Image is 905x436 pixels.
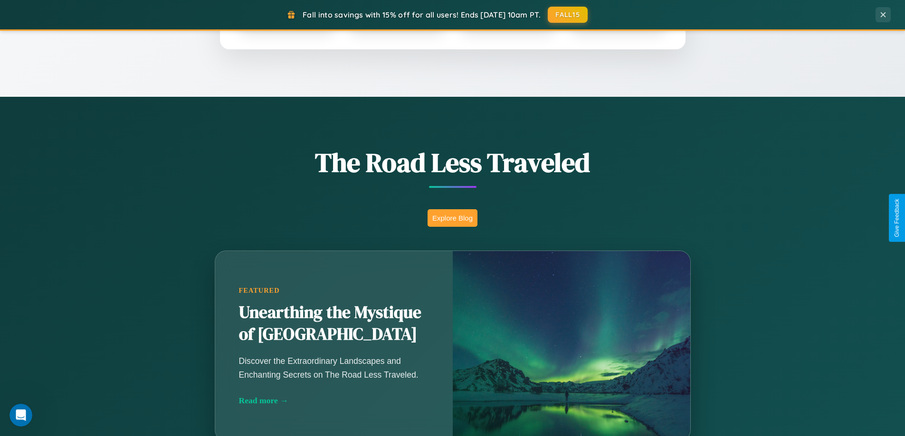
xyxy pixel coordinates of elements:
h1: The Road Less Traveled [168,144,738,181]
p: Discover the Extraordinary Landscapes and Enchanting Secrets on The Road Less Traveled. [239,354,429,381]
iframe: Intercom live chat [10,404,32,427]
h2: Unearthing the Mystique of [GEOGRAPHIC_DATA] [239,302,429,345]
span: Fall into savings with 15% off for all users! Ends [DATE] 10am PT. [303,10,541,19]
div: Give Feedback [894,199,900,237]
button: FALL15 [548,7,588,23]
button: Explore Blog [428,209,477,227]
div: Read more → [239,396,429,406]
div: Featured [239,287,429,295]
